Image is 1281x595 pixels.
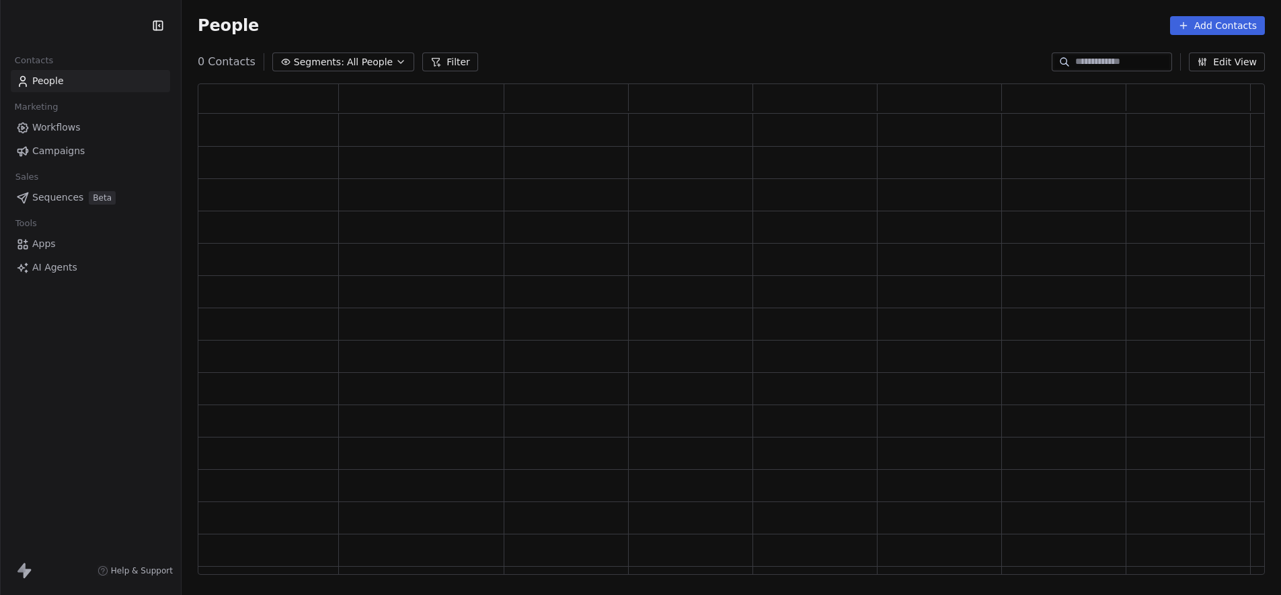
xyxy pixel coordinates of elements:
span: People [32,74,64,88]
span: Campaigns [32,144,85,158]
span: Tools [9,213,42,234]
a: People [11,70,170,92]
a: AI Agents [11,256,170,279]
span: Sales [9,167,44,187]
a: Help & Support [98,565,173,576]
span: Marketing [9,97,64,117]
span: AI Agents [32,260,77,275]
span: 0 Contacts [198,54,256,70]
button: Edit View [1189,53,1265,71]
span: People [198,15,259,36]
a: Campaigns [11,140,170,162]
span: Workflows [32,120,81,135]
span: Beta [89,191,116,205]
a: Apps [11,233,170,255]
span: Sequences [32,190,83,205]
span: Segments: [294,55,344,69]
span: All People [347,55,393,69]
button: Filter [422,53,478,71]
span: Help & Support [111,565,173,576]
button: Add Contacts [1170,16,1265,35]
a: Workflows [11,116,170,139]
a: SequencesBeta [11,186,170,209]
span: Apps [32,237,56,251]
span: Contacts [9,50,59,71]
